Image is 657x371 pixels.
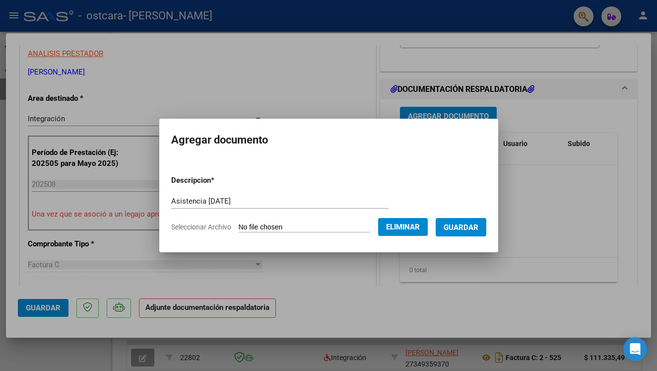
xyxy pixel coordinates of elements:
[623,337,647,361] div: Open Intercom Messenger
[436,218,486,236] button: Guardar
[378,218,428,236] button: Eliminar
[386,223,420,231] span: Eliminar
[171,223,231,231] span: Seleccionar Archivo
[171,175,266,186] p: Descripcion
[444,223,478,232] span: Guardar
[171,131,486,149] h2: Agregar documento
